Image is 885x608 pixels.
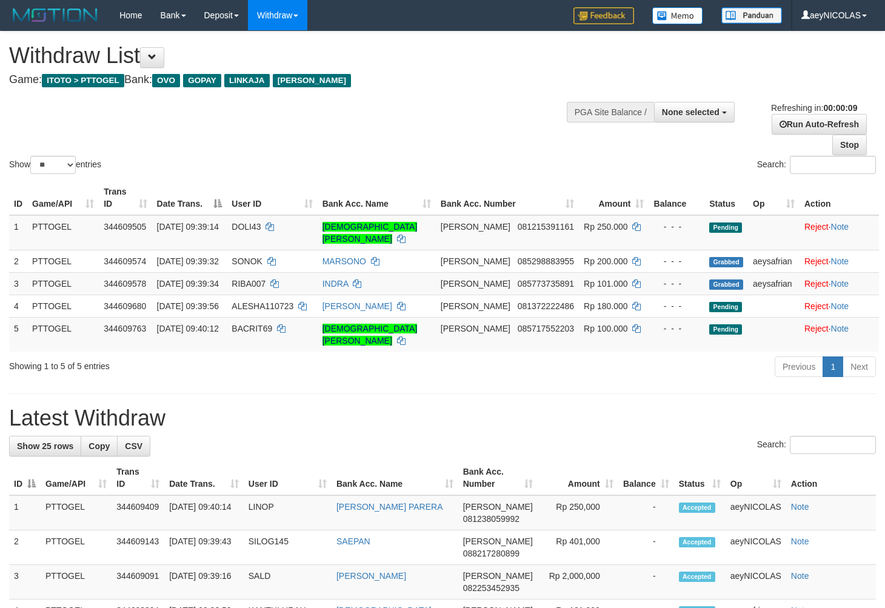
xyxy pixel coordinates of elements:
span: Copy 082253452935 to clipboard [463,583,519,593]
span: Copy 085298883955 to clipboard [518,256,574,266]
th: User ID: activate to sort column ascending [244,461,332,495]
span: ALESHA110723 [232,301,293,311]
span: Accepted [679,503,715,513]
a: [PERSON_NAME] PARERA [336,502,443,512]
th: Bank Acc. Number: activate to sort column ascending [458,461,538,495]
td: 344609143 [112,530,164,565]
div: - - - [653,255,700,267]
td: SALD [244,565,332,600]
td: [DATE] 09:39:43 [164,530,244,565]
span: [PERSON_NAME] [441,279,510,289]
td: 2 [9,530,41,565]
th: Action [800,181,879,215]
th: ID [9,181,27,215]
td: 3 [9,565,41,600]
span: [DATE] 09:39:56 [157,301,219,311]
span: Rp 200.000 [584,256,627,266]
input: Search: [790,156,876,174]
td: PTTOGEL [27,250,99,272]
td: 1 [9,215,27,250]
span: GOPAY [183,74,221,87]
td: - [618,495,674,530]
span: 344609578 [104,279,146,289]
span: Copy 085717552203 to clipboard [518,324,574,333]
span: Grabbed [709,257,743,267]
span: Copy 081215391161 to clipboard [518,222,574,232]
td: [DATE] 09:39:16 [164,565,244,600]
img: MOTION_logo.png [9,6,101,24]
a: Reject [804,256,829,266]
span: ITOTO > PTTOGEL [42,74,124,87]
span: None selected [662,107,720,117]
td: Rp 2,000,000 [538,565,618,600]
span: RIBA007 [232,279,265,289]
button: None selected [654,102,735,122]
td: aeysafrian [748,272,800,295]
span: CSV [125,441,142,451]
span: Accepted [679,537,715,547]
span: [DATE] 09:39:14 [157,222,219,232]
th: Amount: activate to sort column ascending [579,181,649,215]
span: [PERSON_NAME] [441,324,510,333]
a: MARSONO [322,256,366,266]
a: [PERSON_NAME] [322,301,392,311]
span: BACRIT69 [232,324,272,333]
th: Op: activate to sort column ascending [726,461,786,495]
label: Search: [757,156,876,174]
span: LINKAJA [224,74,270,87]
span: [PERSON_NAME] [463,536,533,546]
th: ID: activate to sort column descending [9,461,41,495]
a: Next [843,356,876,377]
td: · [800,215,879,250]
span: Rp 101.000 [584,279,627,289]
td: PTTOGEL [27,317,99,352]
td: · [800,250,879,272]
th: Op: activate to sort column ascending [748,181,800,215]
td: 4 [9,295,27,317]
td: PTTOGEL [41,495,112,530]
span: Refreshing in: [771,103,857,113]
td: · [800,317,879,352]
span: Copy 085773735891 to clipboard [518,279,574,289]
span: Grabbed [709,279,743,290]
td: LINOP [244,495,332,530]
div: - - - [653,278,700,290]
a: Note [791,536,809,546]
td: PTTOGEL [27,295,99,317]
span: [PERSON_NAME] [441,301,510,311]
th: Bank Acc. Name: activate to sort column ascending [318,181,436,215]
td: 5 [9,317,27,352]
td: 2 [9,250,27,272]
span: [PERSON_NAME] [441,256,510,266]
div: - - - [653,300,700,312]
img: Button%20Memo.svg [652,7,703,24]
span: Copy 088217280899 to clipboard [463,549,519,558]
span: Rp 180.000 [584,301,627,311]
span: Pending [709,222,742,233]
th: Action [786,461,876,495]
div: PGA Site Balance / [567,102,654,122]
span: Rp 250.000 [584,222,627,232]
strong: 00:00:09 [823,103,857,113]
td: · [800,295,879,317]
td: aeysafrian [748,250,800,272]
th: Amount: activate to sort column ascending [538,461,618,495]
img: Feedback.jpg [573,7,634,24]
span: [DATE] 09:39:32 [157,256,219,266]
a: Show 25 rows [9,436,81,456]
td: 344609409 [112,495,164,530]
a: Reject [804,279,829,289]
div: Showing 1 to 5 of 5 entries [9,355,359,372]
span: Pending [709,302,742,312]
a: Note [831,301,849,311]
a: SAEPAN [336,536,370,546]
th: Bank Acc. Number: activate to sort column ascending [436,181,579,215]
td: PTTOGEL [27,272,99,295]
span: Copy [88,441,110,451]
a: Note [831,222,849,232]
a: Note [831,279,849,289]
td: aeyNICOLAS [726,495,786,530]
th: Balance: activate to sort column ascending [618,461,674,495]
span: [PERSON_NAME] [441,222,510,232]
th: Status [704,181,748,215]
